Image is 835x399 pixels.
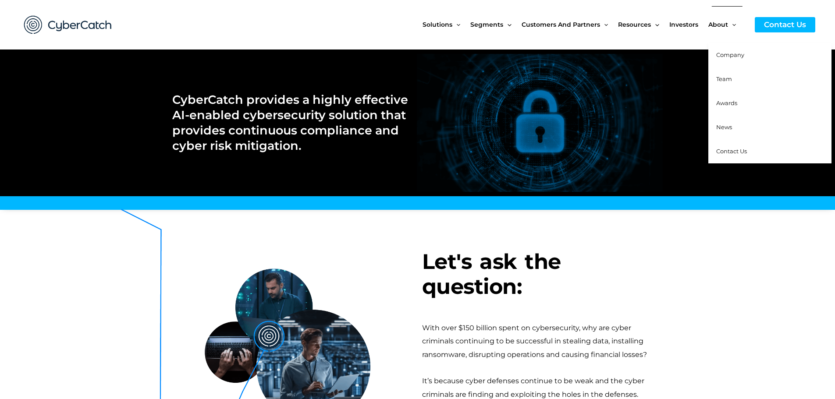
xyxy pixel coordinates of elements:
[669,6,698,43] span: Investors
[503,6,511,43] span: Menu Toggle
[708,6,728,43] span: About
[522,6,600,43] span: Customers and Partners
[755,17,815,32] a: Contact Us
[651,6,659,43] span: Menu Toggle
[172,92,409,153] h2: CyberCatch provides a highly effective AI-enabled cybersecurity solution that provides continuous...
[422,249,663,300] h3: Let's ask the question:
[708,91,831,115] a: Awards
[728,6,736,43] span: Menu Toggle
[470,6,503,43] span: Segments
[423,6,452,43] span: Solutions
[600,6,608,43] span: Menu Toggle
[716,75,732,82] span: Team
[618,6,651,43] span: Resources
[423,6,746,43] nav: Site Navigation: New Main Menu
[716,51,744,58] span: Company
[716,124,732,131] span: News
[708,67,831,91] a: Team
[422,321,663,361] div: With over $150 billion spent on cybersecurity, why are cyber criminals continuing to be successfu...
[15,7,121,43] img: CyberCatch
[708,115,831,139] a: News
[452,6,460,43] span: Menu Toggle
[708,139,831,163] a: Contact Us
[716,148,747,155] span: Contact Us
[716,99,737,106] span: Awards
[669,6,708,43] a: Investors
[708,43,831,67] a: Company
